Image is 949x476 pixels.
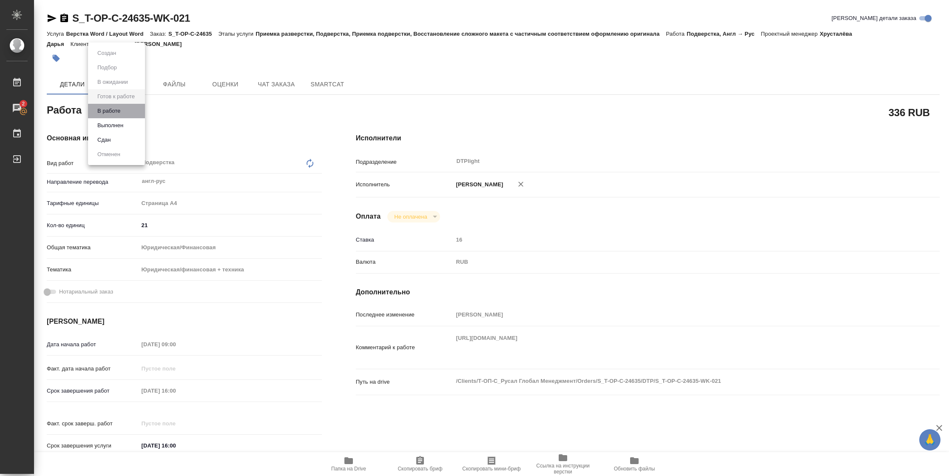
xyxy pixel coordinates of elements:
button: Подбор [95,63,119,72]
button: В работе [95,106,123,116]
button: Готов к работе [95,92,137,101]
button: Сдан [95,135,113,145]
button: Выполнен [95,121,126,130]
button: В ожидании [95,77,131,87]
button: Создан [95,48,119,58]
button: Отменен [95,150,123,159]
